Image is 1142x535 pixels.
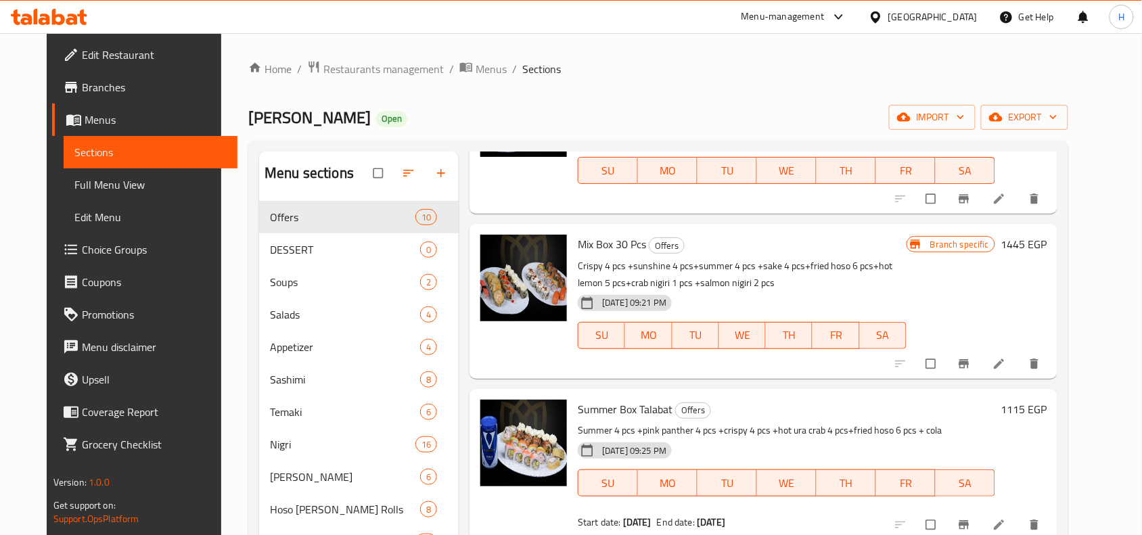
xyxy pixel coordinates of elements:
[1118,9,1124,24] span: H
[941,473,990,493] span: SA
[270,241,420,258] div: DESSERT
[860,322,907,349] button: SA
[512,61,517,77] li: /
[270,469,420,485] span: [PERSON_NAME]
[766,322,813,349] button: TH
[64,168,237,201] a: Full Menu View
[426,158,459,188] button: Add section
[74,177,227,193] span: Full Menu View
[623,513,652,531] b: [DATE]
[420,404,437,420] div: items
[420,371,437,388] div: items
[818,325,854,345] span: FR
[82,241,227,258] span: Choice Groups
[307,60,444,78] a: Restaurants management
[270,404,420,420] div: Temaki
[676,402,710,418] span: Offers
[52,428,237,461] a: Grocery Checklist
[259,493,459,526] div: Hoso [PERSON_NAME] Rolls8
[703,473,752,493] span: TU
[949,349,982,379] button: Branch-specific-item
[53,473,87,491] span: Version:
[992,192,1009,206] a: Edit menu item
[82,404,227,420] span: Coverage Report
[936,469,995,496] button: SA
[420,274,437,290] div: items
[89,473,110,491] span: 1.0.0
[992,109,1057,126] span: export
[259,331,459,363] div: Appetizer4
[420,469,437,485] div: items
[259,233,459,266] div: DESSERT0
[82,371,227,388] span: Upsell
[578,258,907,292] p: Crispy 4 pcs +sunshine 4 pcs+summer 4 pcs +sake 4 pcs+fried hoso 6 pcs+hot lemon 5 pcs+crab nigir...
[1001,235,1047,254] h6: 1445 EGP
[82,79,227,95] span: Branches
[480,400,567,486] img: Summer Box Talabat
[270,306,420,323] span: Salads
[876,157,936,184] button: FR
[757,157,817,184] button: WE
[82,436,227,452] span: Grocery Checklist
[643,473,692,493] span: MO
[643,161,692,181] span: MO
[376,113,407,124] span: Open
[981,105,1068,130] button: export
[698,157,757,184] button: TU
[270,436,415,452] span: Nigri
[578,422,995,439] p: Summer 4 pcs +pink panther 4 pcs +crispy 4 pcs +hot ura crab 4 pcs+fried hoso 6 pcs + cola
[52,298,237,331] a: Promotions
[865,325,901,345] span: SA
[82,306,227,323] span: Promotions
[421,243,436,256] span: 0
[421,308,436,321] span: 4
[421,406,436,419] span: 6
[248,61,292,77] a: Home
[259,396,459,428] div: Temaki6
[882,161,930,181] span: FR
[578,399,672,419] span: Summer Box Talabat
[82,274,227,290] span: Coupons
[941,161,990,181] span: SA
[297,61,302,77] li: /
[259,363,459,396] div: Sashimi8
[270,209,415,225] span: Offers
[323,61,444,77] span: Restaurants management
[1020,349,1052,379] button: delete
[813,322,859,349] button: FR
[416,211,436,224] span: 10
[82,339,227,355] span: Menu disclaimer
[578,469,638,496] button: SU
[449,61,454,77] li: /
[270,371,420,388] div: Sashimi
[584,325,620,345] span: SU
[741,9,825,25] div: Menu-management
[270,339,420,355] span: Appetizer
[416,438,436,451] span: 16
[52,103,237,136] a: Menus
[85,112,227,128] span: Menus
[675,402,711,419] div: Offers
[925,238,995,251] span: Branch specific
[822,473,871,493] span: TH
[703,161,752,181] span: TU
[52,396,237,428] a: Coverage Report
[480,235,567,321] img: Mix Box 30 Pcs
[771,325,807,345] span: TH
[421,471,436,484] span: 6
[584,473,633,493] span: SU
[421,503,436,516] span: 8
[817,157,876,184] button: TH
[578,322,625,349] button: SU
[817,469,876,496] button: TH
[631,325,666,345] span: MO
[64,136,237,168] a: Sections
[52,71,237,103] a: Branches
[74,209,227,225] span: Edit Menu
[421,373,436,386] span: 8
[415,436,437,452] div: items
